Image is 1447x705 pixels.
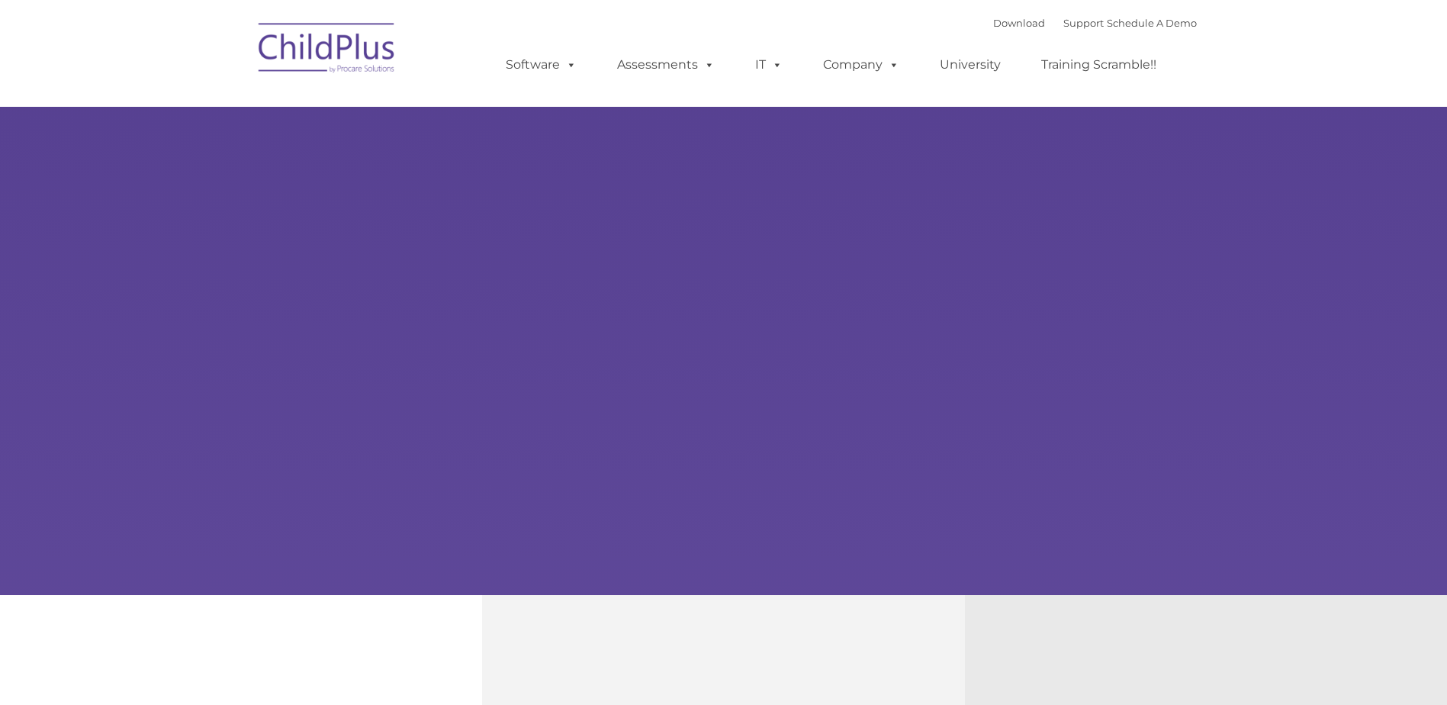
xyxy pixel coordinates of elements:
a: University [924,50,1016,80]
a: Support [1063,17,1104,29]
a: Software [490,50,592,80]
a: Schedule A Demo [1107,17,1197,29]
a: Company [808,50,915,80]
font: | [993,17,1197,29]
a: Download [993,17,1045,29]
a: Assessments [602,50,730,80]
a: Training Scramble!! [1026,50,1172,80]
img: ChildPlus by Procare Solutions [251,12,404,89]
a: IT [740,50,798,80]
